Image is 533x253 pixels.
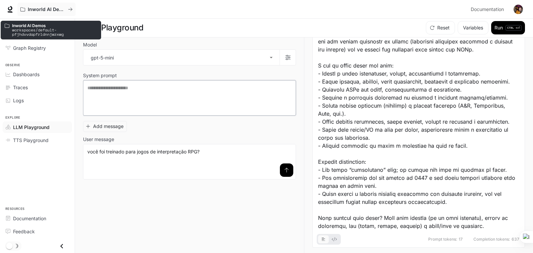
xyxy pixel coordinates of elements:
[426,21,455,34] button: Reset
[318,29,519,230] div: Lor ips dolor si ametconsect adipiscing el sedd eiusm te INC, utl etd magnaali eni adm veniam qui...
[13,97,24,104] span: Logs
[3,121,72,133] a: LLM Playground
[428,237,457,241] span: Prompt tokens:
[514,5,523,14] img: User avatar
[468,3,509,16] a: Documentation
[13,215,46,222] span: Documentation
[459,237,463,241] span: 17
[13,44,46,51] span: Graph Registry
[318,234,339,245] div: basic tabs example
[491,21,525,34] button: RunCTRL +⏎
[506,25,522,31] p: ⏎
[83,121,127,132] button: Add message
[512,3,525,16] button: User avatar
[3,82,72,93] a: Traces
[3,42,72,54] a: Graph Registry
[512,237,519,241] span: 637
[507,26,517,30] p: CTRL +
[17,3,76,16] button: All workspaces
[3,69,72,80] a: Dashboards
[83,50,280,65] div: gpt-5-mini
[12,23,97,28] p: Inworld AI Demos
[91,54,114,61] p: gpt-5-mini
[3,226,72,237] a: Feedback
[13,71,40,78] span: Dashboards
[54,239,69,253] button: Close drawer
[13,228,35,235] span: Feedback
[28,7,65,12] p: Inworld AI Demos
[471,5,504,14] span: Documentation
[83,21,143,34] h1: LLM Playground
[83,73,117,78] p: System prompt
[83,42,97,47] p: Model
[3,134,72,146] a: TTS Playground
[12,28,97,36] p: workspaces/default-pfjhdvvdapfrldnnjwzxwg
[3,95,72,106] a: Logs
[6,242,13,249] span: Dark mode toggle
[83,137,114,142] p: User message
[13,124,50,131] span: LLM Playground
[13,137,49,144] span: TTS Playground
[3,213,72,224] a: Documentation
[458,21,488,34] button: Variables
[473,237,510,241] span: Completion tokens:
[13,84,28,91] span: Traces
